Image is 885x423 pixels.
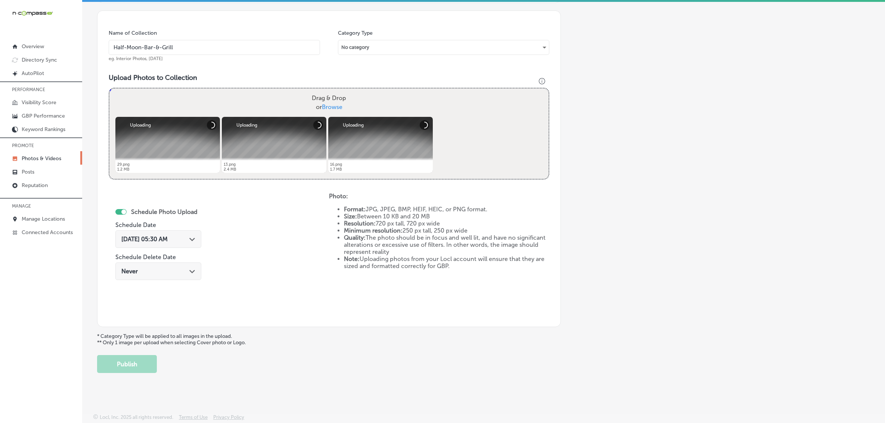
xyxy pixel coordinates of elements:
li: 720 px tall, 720 px wide [344,220,549,227]
li: The photo should be in focus and well lit, and have no significant alterations or excessive use o... [344,234,549,255]
span: eg. Interior Photos, [DATE] [109,56,163,61]
strong: Quality: [344,234,366,241]
p: Posts [22,169,34,175]
span: Browse [322,103,342,111]
p: Keyword Rankings [22,126,65,133]
strong: Photo: [329,193,348,200]
p: Locl, Inc. 2025 all rights reserved. [100,414,173,420]
label: Name of Collection [109,30,157,36]
p: Connected Accounts [22,229,73,236]
li: JPG, JPEG, BMP, HEIF, HEIC, or PNG format. [344,206,549,213]
span: Never [121,268,138,275]
p: * Category Type will be applied to all images in the upload. ** Only 1 image per upload when sele... [97,333,870,346]
strong: Resolution: [344,220,376,227]
label: Drag & Drop or [309,91,349,115]
h3: Upload Photos to Collection [109,74,549,82]
strong: Size: [344,213,357,220]
p: Manage Locations [22,216,65,222]
p: GBP Performance [22,113,65,119]
p: Photos & Videos [22,155,61,162]
li: 250 px tall, 250 px wide [344,227,549,234]
label: Schedule Photo Upload [131,208,198,215]
span: [DATE] 05:30 AM [121,236,168,243]
img: 660ab0bf-5cc7-4cb8-ba1c-48b5ae0f18e60NCTV_CLogo_TV_Black_-500x88.png [12,10,53,17]
li: Between 10 KB and 20 MB [344,213,549,220]
p: Visibility Score [22,99,56,106]
p: Directory Sync [22,57,57,63]
p: AutoPilot [22,70,44,77]
button: Publish [97,355,157,373]
label: Schedule Date [115,221,156,228]
strong: Format: [344,206,366,213]
div: No category [338,41,549,53]
li: Uploading photos from your Locl account will ensure that they are sized and formatted correctly f... [344,255,549,270]
p: Reputation [22,182,48,189]
label: Category Type [338,30,373,36]
strong: Minimum resolution: [344,227,403,234]
input: Title [109,40,320,55]
label: Schedule Delete Date [115,254,176,261]
strong: Note: [344,255,360,262]
p: Overview [22,43,44,50]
